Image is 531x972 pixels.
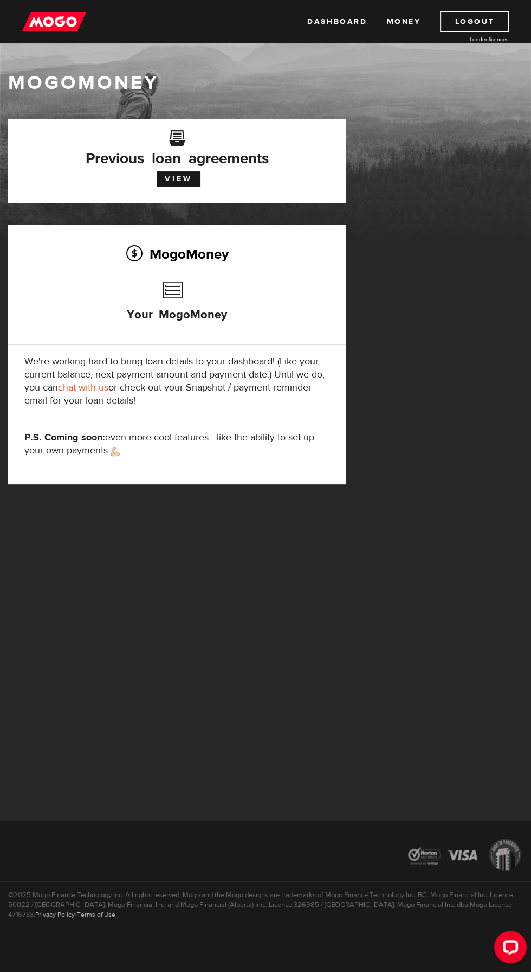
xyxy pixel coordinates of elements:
a: Terms of Use [77,910,115,919]
iframe: LiveChat chat widget [485,926,531,972]
p: We're working hard to bring loan details to your dashboard! (Like your current balance, next paym... [24,355,329,407]
p: even more cool features—like the ability to set up your own payments [24,431,329,457]
a: Lender licences [428,35,509,43]
a: Money [386,11,420,32]
img: strong arm emoji [111,447,120,456]
a: Privacy Policy [35,910,75,919]
a: Logout [440,11,509,32]
h3: Previous loan agreements [24,137,329,164]
a: View [157,171,200,187]
h2: MogoMoney [24,242,329,265]
a: chat with us [58,381,108,394]
h3: Your MogoMoney [127,276,227,338]
h1: MogoMoney [8,72,523,94]
strong: P.S. Coming soon: [24,431,105,444]
img: legal-icons-92a2ffecb4d32d839781d1b4e4802d7b.png [398,830,531,881]
img: mogo_logo-11ee424be714fa7cbb0f0f49df9e16ec.png [22,11,86,32]
a: Dashboard [307,11,367,32]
